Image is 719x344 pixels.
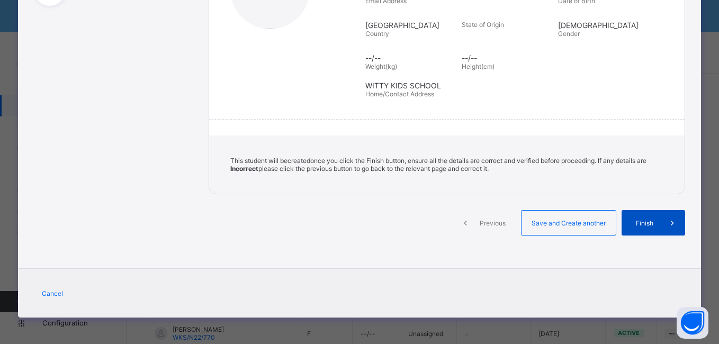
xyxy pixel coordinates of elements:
[365,53,456,62] span: --/--
[365,21,456,30] span: [GEOGRAPHIC_DATA]
[365,62,397,70] span: Weight(kg)
[230,157,646,173] span: This student will be created once you click the Finish button, ensure all the details are correct...
[462,62,495,70] span: Height(cm)
[230,165,258,173] b: Incorrect
[630,219,660,227] span: Finish
[478,219,507,227] span: Previous
[365,30,389,38] span: Country
[462,21,504,29] span: State of Origin
[558,30,580,38] span: Gender
[42,289,63,297] span: Cancel
[365,81,669,90] span: WITTY KIDS SCHOOL
[558,21,649,30] span: [DEMOGRAPHIC_DATA]
[462,53,553,62] span: --/--
[365,90,434,98] span: Home/Contact Address
[529,219,608,227] span: Save and Create another
[677,307,708,339] button: Open asap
